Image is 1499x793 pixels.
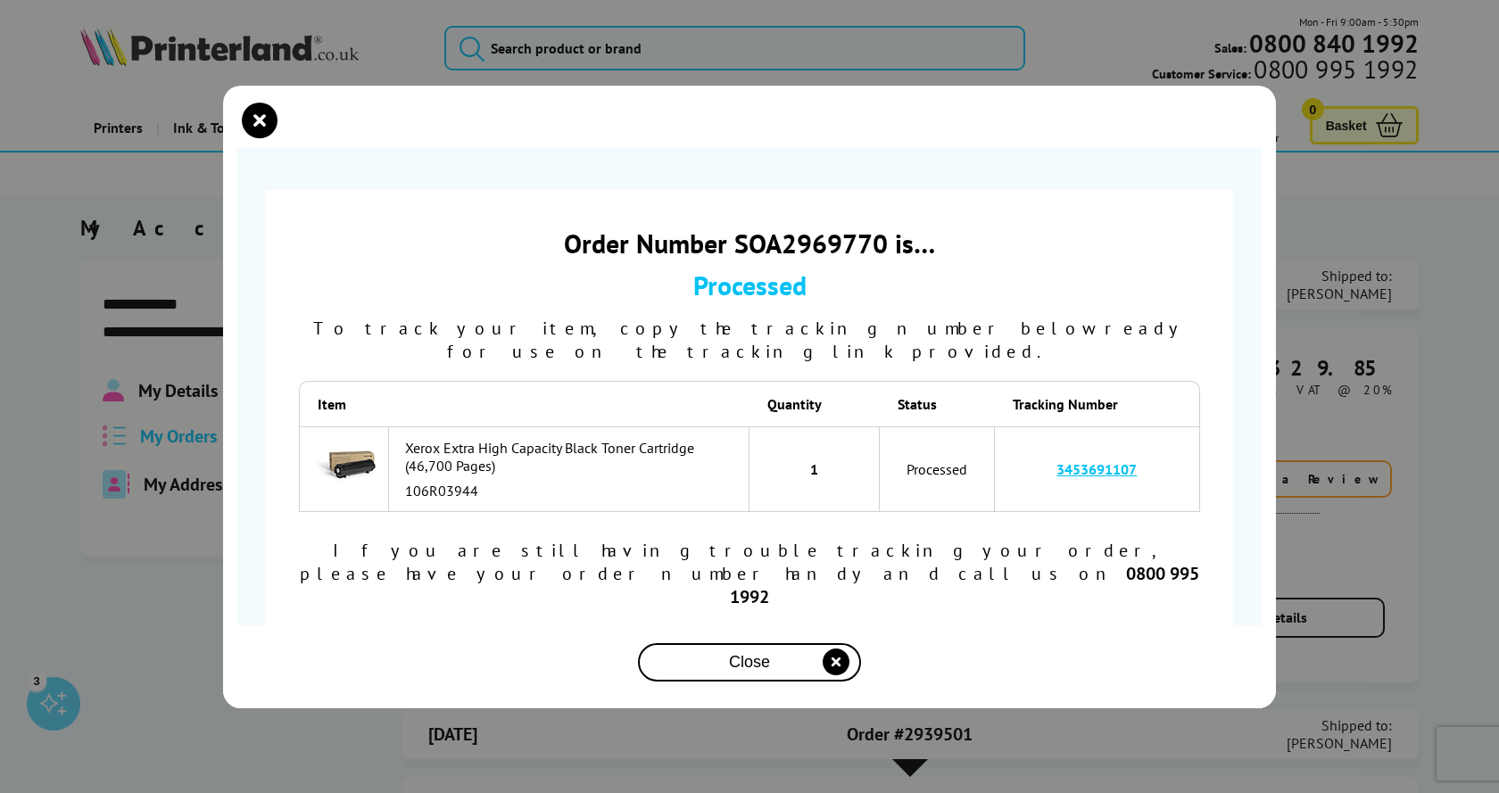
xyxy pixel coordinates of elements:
span: Close [729,653,770,672]
b: 0800 995 1992 [730,562,1199,608]
a: 3453691107 [1056,460,1137,478]
th: Quantity [749,381,880,426]
button: close modal [246,107,273,134]
th: Status [880,381,995,426]
img: Xerox Extra High Capacity Black Toner Cartridge (46,700 Pages) [313,436,376,499]
div: 106R03944 [405,482,740,500]
div: If you are still having trouble tracking your order, please have your order number handy and call... [299,539,1200,608]
span: To track your item, copy the tracking number below ready for use on the tracking link provided. [313,317,1187,363]
th: Item [299,381,389,426]
button: close modal [638,643,861,681]
div: Xerox Extra High Capacity Black Toner Cartridge (46,700 Pages) [405,439,740,475]
td: Processed [880,426,995,512]
div: Processed [299,268,1200,302]
th: Tracking Number [995,381,1200,426]
td: 1 [749,426,880,512]
div: Order Number SOA2969770 is… [299,226,1200,260]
